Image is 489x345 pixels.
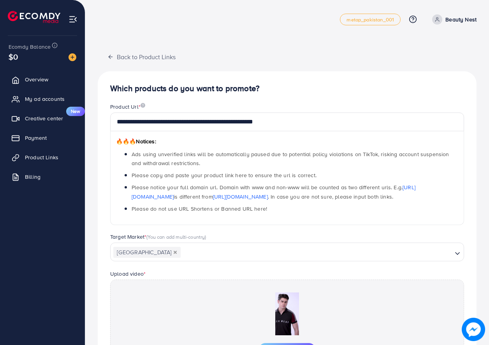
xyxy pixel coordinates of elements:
[347,17,394,22] span: metap_pakistan_001
[173,250,177,254] button: Deselect Pakistan
[445,15,477,24] p: Beauty Nest
[6,72,79,87] a: Overview
[463,319,484,340] img: image
[6,130,79,146] a: Payment
[69,15,77,24] img: menu
[116,137,136,145] span: 🔥🔥🔥
[110,243,464,261] div: Search for option
[132,150,449,167] span: Ads using unverified links will be automatically paused due to potential policy violations on Tik...
[146,233,206,240] span: (You can add multi-country)
[25,95,65,103] span: My ad accounts
[6,49,20,64] span: $0
[248,292,326,335] img: Preview Image
[132,205,267,213] span: Please do not use URL Shortens or Banned URL here!
[25,173,40,181] span: Billing
[25,76,48,83] span: Overview
[132,171,317,179] span: Please copy and paste your product link here to ensure the url is correct.
[110,103,145,111] label: Product Url
[110,270,146,278] label: Upload video
[66,107,85,116] span: New
[25,153,58,161] span: Product Links
[132,183,415,200] a: [URL][DOMAIN_NAME]
[113,247,181,258] span: [GEOGRAPHIC_DATA]
[98,48,185,65] button: Back to Product Links
[116,137,156,145] span: Notices:
[340,14,401,25] a: metap_pakistan_001
[132,183,415,200] span: Please notice your full domain url. Domain with www and non-www will be counted as two different ...
[69,53,76,61] img: image
[25,134,47,142] span: Payment
[6,111,79,126] a: Creative centerNew
[429,14,477,25] a: Beauty Nest
[110,84,464,93] h4: Which products do you want to promote?
[141,103,145,108] img: image
[213,193,268,201] a: [URL][DOMAIN_NAME]
[110,233,206,241] label: Target Market
[8,11,60,23] img: logo
[181,246,452,259] input: Search for option
[6,91,79,107] a: My ad accounts
[6,169,79,185] a: Billing
[6,150,79,165] a: Product Links
[25,114,63,122] span: Creative center
[9,43,51,51] span: Ecomdy Balance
